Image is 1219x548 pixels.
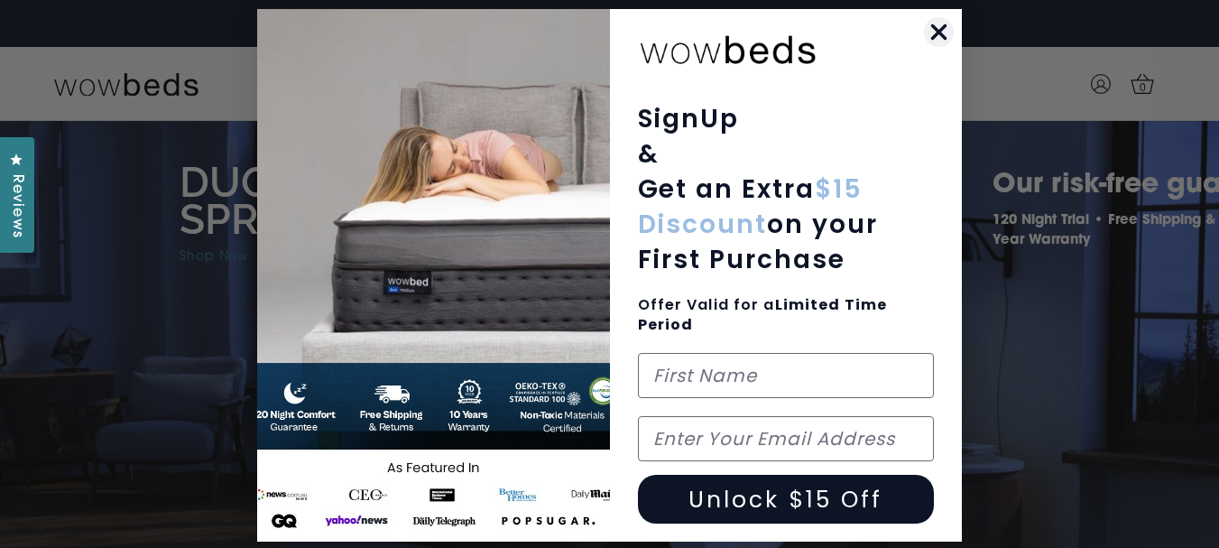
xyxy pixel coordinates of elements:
span: Limited Time Period [638,294,888,335]
button: Close dialog [923,16,955,48]
input: First Name [638,353,935,398]
button: Unlock $15 Off [638,475,935,524]
img: 654b37c0-041b-4dc1-9035-2cedd1fa2a67.jpeg [257,9,610,542]
span: Get an Extra on your First Purchase [638,172,878,277]
img: wowbeds-logo-2 [638,23,818,74]
span: Reviews [5,174,28,238]
span: & [638,136,660,172]
input: Enter Your Email Address [638,416,935,461]
span: Offer Valid for a [638,294,888,335]
span: SignUp [638,101,740,136]
span: $15 Discount [638,172,863,242]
